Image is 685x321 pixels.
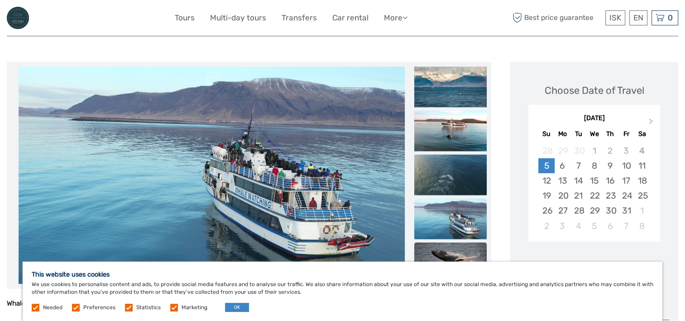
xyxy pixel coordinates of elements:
[210,11,266,24] a: Multi-day tours
[618,158,634,173] div: Choose Friday, October 10th, 2025
[634,158,650,173] div: Choose Saturday, October 11th, 2025
[414,110,487,151] img: d8b60ceeed0a4535b894ee493b03c963_slider_thumbnail.jpeg
[586,203,602,218] div: Choose Wednesday, October 29th, 2025
[19,67,405,284] img: 3a6082003c434ba09a303f11bd9a4b0b_main_slider.jpeg
[555,219,570,233] div: Choose Monday, November 3rd, 2025
[602,219,618,233] div: Choose Thursday, November 6th, 2025
[414,66,487,107] img: a728e7ee043747a7bd976de2869c4803_slider_thumbnail.jpeg
[384,11,407,24] a: More
[602,158,618,173] div: Choose Thursday, October 9th, 2025
[634,203,650,218] div: Choose Saturday, November 1st, 2025
[570,158,586,173] div: Choose Tuesday, October 7th, 2025
[182,304,207,311] label: Marketing
[532,143,657,233] div: month 2025-10
[586,173,602,188] div: Choose Wednesday, October 15th, 2025
[136,304,161,311] label: Statistics
[602,203,618,218] div: Choose Thursday, October 30th, 2025
[555,203,570,218] div: Choose Monday, October 27th, 2025
[282,11,317,24] a: Transfers
[618,203,634,218] div: Choose Friday, October 31st, 2025
[586,219,602,233] div: Choose Wednesday, November 5th, 2025
[13,16,102,23] p: We're away right now. Please check back later!
[586,143,602,158] div: Not available Wednesday, October 1st, 2025
[538,128,554,140] div: Su
[602,143,618,158] div: Not available Thursday, October 2nd, 2025
[618,219,634,233] div: Choose Friday, November 7th, 2025
[570,143,586,158] div: Not available Tuesday, September 30th, 2025
[32,271,653,278] h5: This website uses cookies
[586,128,602,140] div: We
[83,304,115,311] label: Preferences
[570,173,586,188] div: Choose Tuesday, October 14th, 2025
[555,128,570,140] div: Mo
[570,219,586,233] div: Choose Tuesday, November 4th, 2025
[586,188,602,203] div: Choose Wednesday, October 22nd, 2025
[7,7,29,29] img: General Info:
[225,303,249,312] button: OK
[618,128,634,140] div: Fr
[538,188,554,203] div: Choose Sunday, October 19th, 2025
[175,11,195,24] a: Tours
[538,203,554,218] div: Choose Sunday, October 26th, 2025
[332,11,369,24] a: Car rental
[586,158,602,173] div: Choose Wednesday, October 8th, 2025
[7,299,200,307] strong: Whale Watching Classic (3-3.5 hours) – Operates Year-Round
[555,143,570,158] div: Not available Monday, September 29th, 2025
[602,188,618,203] div: Choose Thursday, October 23rd, 2025
[414,242,487,283] img: 98d8528756cd49ea8c2a8b38d58d818e_slider_thumbnail.jpeg
[104,14,115,25] button: Open LiveChat chat widget
[634,188,650,203] div: Choose Saturday, October 25th, 2025
[609,13,621,22] span: ISK
[618,188,634,203] div: Choose Friday, October 24th, 2025
[629,10,647,25] div: EN
[555,173,570,188] div: Choose Monday, October 13th, 2025
[602,173,618,188] div: Choose Thursday, October 16th, 2025
[538,219,554,233] div: Choose Sunday, November 2nd, 2025
[528,114,660,123] div: [DATE]
[538,173,554,188] div: Choose Sunday, October 12th, 2025
[634,173,650,188] div: Choose Saturday, October 18th, 2025
[618,143,634,158] div: Not available Friday, October 3rd, 2025
[570,188,586,203] div: Choose Tuesday, October 21st, 2025
[23,262,662,321] div: We use cookies to personalise content and ads, to provide social media features and to analyse ou...
[634,219,650,233] div: Choose Saturday, November 8th, 2025
[545,83,644,97] div: Choose Date of Travel
[414,198,487,239] img: 3a6082003c434ba09a303f11bd9a4b0b_slider_thumbnail.jpeg
[602,128,618,140] div: Th
[43,304,62,311] label: Needed
[618,173,634,188] div: Choose Friday, October 17th, 2025
[414,154,487,195] img: d2e074052b314a42b51fad1f3070e0a1_slider_thumbnail.jpeg
[538,158,554,173] div: Choose Sunday, October 5th, 2025
[538,143,554,158] div: Not available Sunday, September 28th, 2025
[549,259,639,273] span: Choose a start time
[555,158,570,173] div: Choose Monday, October 6th, 2025
[634,128,650,140] div: Sa
[570,128,586,140] div: Tu
[634,143,650,158] div: Not available Saturday, October 4th, 2025
[570,203,586,218] div: Choose Tuesday, October 28th, 2025
[555,188,570,203] div: Choose Monday, October 20th, 2025
[510,10,603,25] span: Best price guarantee
[666,13,674,22] span: 0
[645,116,659,131] button: Next Month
